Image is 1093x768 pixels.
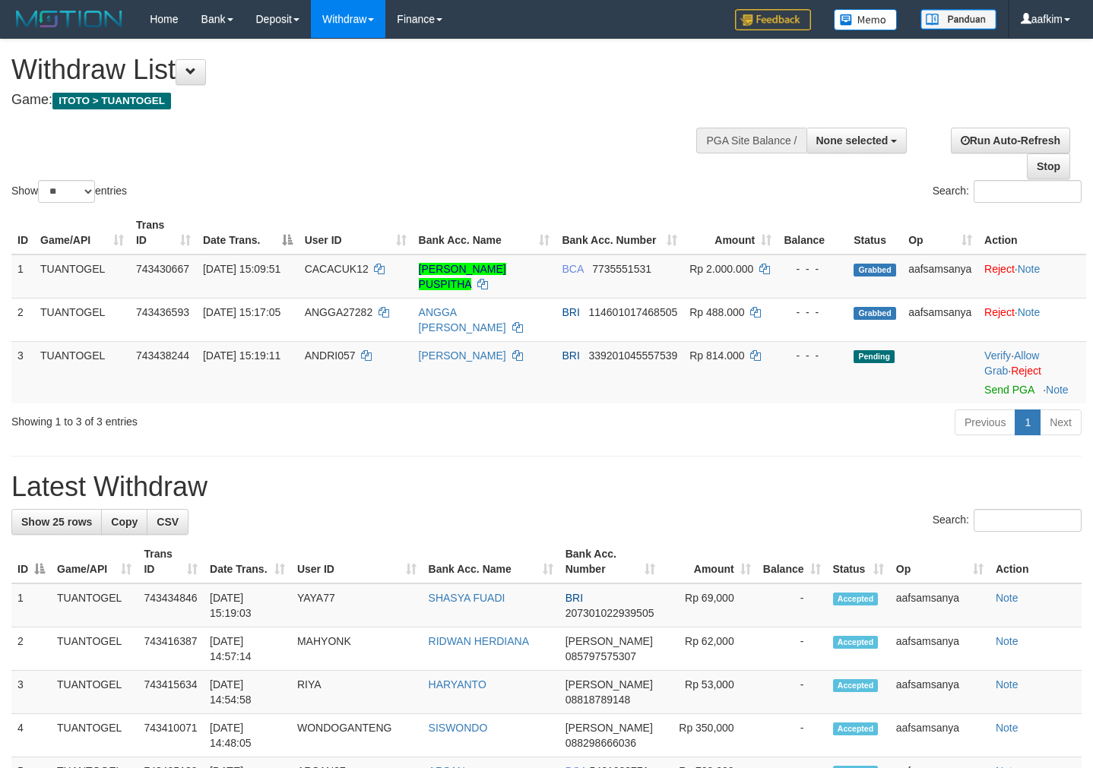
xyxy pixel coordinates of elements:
[566,694,631,706] span: Copy 08818789148 to clipboard
[11,583,51,627] td: 1
[890,583,990,627] td: aafsamsanya
[419,349,506,362] a: [PERSON_NAME]
[834,9,898,30] img: Button%20Memo.svg
[592,263,651,275] span: Copy 7735551531 to clipboard
[11,509,102,535] a: Show 25 rows
[204,671,291,714] td: [DATE] 14:54:58
[757,540,827,583] th: Balance: activate to sort column ascending
[11,93,714,108] h4: Game:
[757,671,827,714] td: -
[52,93,171,109] span: ITOTO > TUANTOGEL
[11,540,51,583] th: ID: activate to sort column descending
[11,341,34,403] td: 3
[890,627,990,671] td: aafsamsanya
[735,9,811,30] img: Feedback.jpg
[1040,409,1082,435] a: Next
[291,627,423,671] td: MAHYONK
[305,306,373,318] span: ANGGA27282
[588,349,677,362] span: Copy 339201045557539 to clipboard
[833,679,879,692] span: Accepted
[920,9,996,30] img: panduan.png
[147,509,189,535] a: CSV
[902,254,978,299] td: aafsamsanya
[419,263,506,290] a: [PERSON_NAME] PUSPITHA
[778,211,847,254] th: Balance
[696,128,806,153] div: PGA Site Balance /
[984,306,1015,318] a: Reject
[559,540,662,583] th: Bank Acc. Number: activate to sort column ascending
[757,627,827,671] td: -
[1046,384,1069,396] a: Note
[984,349,1039,377] a: Allow Grab
[996,678,1019,691] a: Note
[429,722,488,734] a: SISWONDO
[305,349,356,362] span: ANDRI057
[203,349,280,362] span: [DATE] 15:19:11
[157,516,179,528] span: CSV
[204,627,291,671] td: [DATE] 14:57:14
[689,263,753,275] span: Rp 2.000.000
[136,306,189,318] span: 743436593
[588,306,677,318] span: Copy 114601017468505 to clipboard
[1027,153,1070,179] a: Stop
[984,349,1039,377] span: ·
[1011,365,1041,377] a: Reject
[984,384,1034,396] a: Send PGA
[305,263,369,275] span: CACACUK12
[11,627,51,671] td: 2
[833,722,879,735] span: Accepted
[890,714,990,757] td: aafsamsanya
[996,635,1019,647] a: Note
[130,211,197,254] th: Trans ID: activate to sort column ascending
[429,635,530,647] a: RIDWAN HERDIANA
[11,211,34,254] th: ID
[1015,409,1041,435] a: 1
[566,722,653,734] span: [PERSON_NAME]
[204,540,291,583] th: Date Trans.: activate to sort column ascending
[996,722,1019,734] a: Note
[291,714,423,757] td: WONDOGANTENG
[204,714,291,757] td: [DATE] 14:48:05
[51,583,138,627] td: TUANTOGEL
[996,592,1019,604] a: Note
[854,307,896,320] span: Grabbed
[806,128,908,153] button: None selected
[429,678,486,691] a: HARYANTO
[854,350,895,363] span: Pending
[562,306,579,318] span: BRI
[11,8,127,30] img: MOTION_logo.png
[11,714,51,757] td: 4
[757,714,827,757] td: -
[784,348,841,363] div: - - -
[203,263,280,275] span: [DATE] 15:09:51
[291,540,423,583] th: User ID: activate to sort column ascending
[203,306,280,318] span: [DATE] 15:17:05
[661,583,756,627] td: Rp 69,000
[661,627,756,671] td: Rp 62,000
[111,516,138,528] span: Copy
[827,540,890,583] th: Status: activate to sort column ascending
[138,714,204,757] td: 743410071
[978,211,1086,254] th: Action
[1018,263,1041,275] a: Note
[784,261,841,277] div: - - -
[566,592,583,604] span: BRI
[902,298,978,341] td: aafsamsanya
[1018,306,1041,318] a: Note
[847,211,902,254] th: Status
[138,540,204,583] th: Trans ID: activate to sort column ascending
[138,627,204,671] td: 743416387
[566,635,653,647] span: [PERSON_NAME]
[11,671,51,714] td: 3
[299,211,413,254] th: User ID: activate to sort column ascending
[11,472,1082,502] h1: Latest Withdraw
[683,211,778,254] th: Amount: activate to sort column ascending
[101,509,147,535] a: Copy
[757,583,827,627] td: -
[556,211,683,254] th: Bank Acc. Number: activate to sort column ascending
[689,349,744,362] span: Rp 814.000
[984,263,1015,275] a: Reject
[413,211,556,254] th: Bank Acc. Name: activate to sort column ascending
[51,540,138,583] th: Game/API: activate to sort column ascending
[978,341,1086,403] td: · ·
